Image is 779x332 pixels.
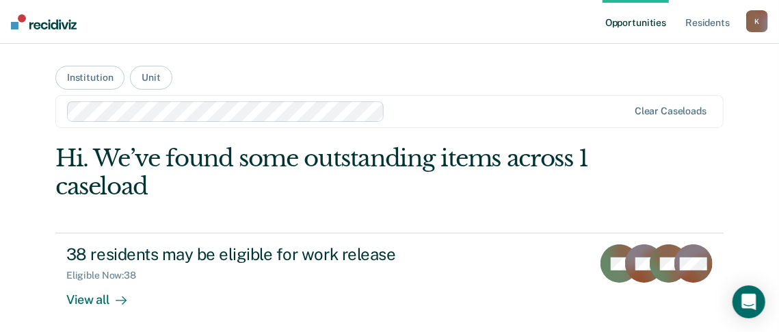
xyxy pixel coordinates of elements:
div: 38 residents may be eligible for work release [66,244,546,264]
div: Clear caseloads [635,105,707,117]
button: Unit [130,66,172,90]
button: Institution [55,66,124,90]
div: Hi. We’ve found some outstanding items across 1 caseload [55,144,590,201]
img: Recidiviz [11,14,77,29]
button: K [746,10,768,32]
div: Open Intercom Messenger [732,285,765,318]
div: Eligible Now : 38 [66,270,147,281]
div: View all [66,281,143,308]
